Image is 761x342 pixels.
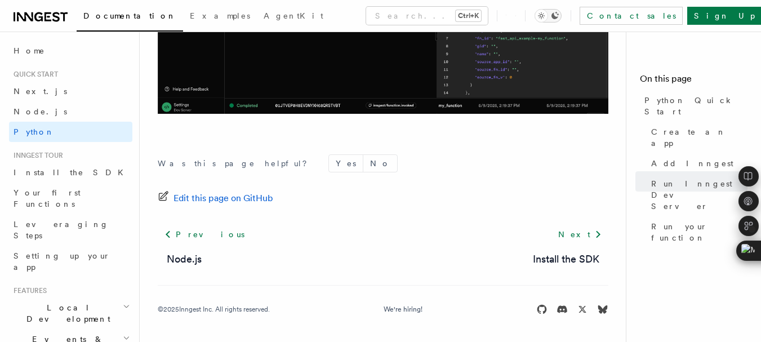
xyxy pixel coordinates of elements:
[651,178,747,212] span: Run Inngest Dev Server
[9,41,132,61] a: Home
[456,10,481,21] kbd: Ctrl+K
[158,224,251,245] a: Previous
[647,174,747,216] a: Run Inngest Dev Server
[533,251,599,267] a: Install the SDK
[9,297,132,329] button: Local Development
[14,251,110,272] span: Setting up your app
[167,251,202,267] a: Node.js
[9,246,132,277] a: Setting up your app
[14,188,81,208] span: Your first Functions
[580,7,683,25] a: Contact sales
[644,95,747,117] span: Python Quick Start
[9,302,123,325] span: Local Development
[83,11,176,20] span: Documentation
[173,190,273,206] span: Edit this page on GitHub
[384,305,422,314] a: We're hiring!
[14,87,67,96] span: Next.js
[257,3,330,30] a: AgentKit
[9,81,132,101] a: Next.js
[329,155,363,172] button: Yes
[14,107,67,116] span: Node.js
[158,305,270,314] div: © 2025 Inngest Inc. All rights reserved.
[9,151,63,160] span: Inngest tour
[14,45,45,56] span: Home
[651,158,733,169] span: Add Inngest
[14,168,130,177] span: Install the SDK
[9,101,132,122] a: Node.js
[651,221,747,243] span: Run your function
[9,183,132,214] a: Your first Functions
[647,216,747,248] a: Run your function
[183,3,257,30] a: Examples
[640,90,747,122] a: Python Quick Start
[14,220,109,240] span: Leveraging Steps
[551,224,608,245] a: Next
[264,11,323,20] span: AgentKit
[158,190,273,206] a: Edit this page on GitHub
[535,9,562,23] button: Toggle dark mode
[9,286,47,295] span: Features
[647,122,747,153] a: Create an app
[9,162,132,183] a: Install the SDK
[158,158,315,169] p: Was this page helpful?
[9,70,58,79] span: Quick start
[77,3,183,32] a: Documentation
[651,126,747,149] span: Create an app
[640,72,747,90] h4: On this page
[190,11,250,20] span: Examples
[366,7,488,25] button: Search...Ctrl+K
[363,155,397,172] button: No
[14,127,55,136] span: Python
[9,122,132,142] a: Python
[647,153,747,174] a: Add Inngest
[9,214,132,246] a: Leveraging Steps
